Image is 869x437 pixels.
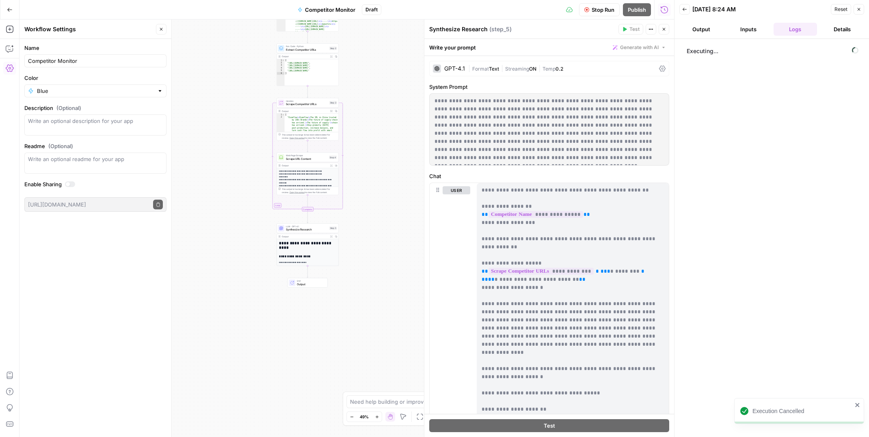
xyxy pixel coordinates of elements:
div: Run Code · PythonExtract Competitor URLsStep 2Output[ "[URL][DOMAIN_NAME]", "[URL][DOMAIN_NAME]",... [277,43,339,86]
span: Streaming [505,66,529,72]
g: Edge from step_2 to step_3 [307,86,308,98]
div: Output [282,164,328,167]
button: Inputs [726,23,770,36]
div: 5 [277,17,285,33]
span: (Optional) [48,142,73,150]
div: This output is too large & has been abbreviated for review. to view the full content. [282,133,337,140]
div: Execution Cancelled [752,407,852,415]
div: Step 3 [329,101,337,105]
button: Logs [774,23,817,36]
div: 5 [277,69,284,72]
span: Run Code · Python [286,45,328,48]
span: ( step_5 ) [489,25,512,33]
div: Write your prompt [424,39,674,56]
button: Test [429,419,669,432]
div: Synthesize Research [429,25,616,33]
div: GPT-4.1 [444,66,465,71]
button: Reset [831,4,851,15]
g: Edge from step_1 to step_2 [307,31,308,43]
div: 6 [277,72,284,75]
span: Text [489,66,499,72]
label: System Prompt [429,83,669,91]
button: Generate with AI [610,42,669,53]
span: End [297,279,324,282]
span: Toggle code folding, rows 1 through 6 [282,59,284,62]
span: Toggle code folding, rows 1 through 3 [282,114,284,116]
button: Details [820,23,864,36]
div: Step 2 [329,47,337,50]
span: | [468,64,472,72]
div: Workflow Settings [24,25,153,33]
span: Extract Competitor URLs [286,47,328,52]
div: Complete [302,207,313,211]
span: Copy the output [290,137,305,139]
span: Scrape URL Content [286,157,327,161]
span: Reset [834,6,847,13]
span: Synthesize Research [286,228,328,232]
label: Color [24,74,166,82]
div: Step 4 [329,155,337,159]
span: Test [544,422,555,430]
g: Edge from step_5 to end [307,266,308,278]
label: Readme [24,142,166,150]
g: Edge from step_3-iteration-end to step_5 [307,211,308,223]
span: Stop Run [592,6,614,14]
span: Generate with AI [620,44,659,51]
span: | [536,64,543,72]
div: 4 [277,67,284,69]
div: Output [282,235,328,238]
span: LLM · GPT-4.1 [286,225,328,228]
button: Output [679,23,723,36]
label: Chat [429,172,669,180]
div: 2 [277,62,284,64]
span: 0.2 [556,66,563,72]
input: Blue [37,87,154,95]
label: Description [24,104,166,112]
div: Output [282,55,328,58]
span: Web Page Scrape [286,154,327,157]
div: Output [282,110,328,113]
div: LoopIterationScrape Competitor URLsStep 3Output[ "Ecomflow\nEcomflow\nThe 3PL in China trusted by... [277,98,339,140]
span: Test [629,26,640,33]
label: Enable Sharing [24,180,166,188]
span: | [499,64,505,72]
span: Output [297,282,324,286]
button: Stop Run [579,3,620,16]
span: Format [472,66,489,72]
g: Edge from step_3 to step_4 [307,140,308,152]
div: Step 5 [329,226,337,230]
button: Test [618,24,643,34]
span: Temp [543,66,556,72]
button: close [855,402,860,408]
div: Complete [277,207,339,211]
span: Publish [628,6,646,14]
span: 49% [360,413,369,420]
div: 1 [277,59,284,62]
span: Competitor Monitor [305,6,355,14]
span: Iteration [286,99,328,103]
div: 1 [277,114,284,116]
div: 3 [277,64,284,67]
button: Publish [623,3,651,16]
button: Competitor Monitor [293,3,360,16]
span: Executing... [684,45,861,58]
span: Draft [365,6,378,13]
span: Scrape Competitor URLs [286,102,328,106]
span: ON [529,66,536,72]
span: (Optional) [56,104,81,112]
div: EndOutput [277,278,339,288]
input: Untitled [28,57,163,65]
div: This output is too large & has been abbreviated for review. to view the full content. [282,187,337,194]
label: Name [24,44,166,52]
span: Copy the output [290,191,305,194]
button: user [443,186,470,194]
